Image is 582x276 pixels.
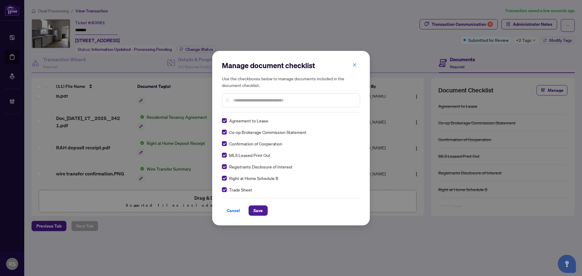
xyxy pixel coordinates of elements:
span: MLS Leased Print Out [229,152,270,158]
span: Trade Sheet [229,186,252,193]
h2: Manage document checklist [222,61,360,70]
span: Registrants Disclosure of Interest [229,163,293,170]
span: Save [253,206,263,215]
span: Co-op Brokerage Commission Statement [229,129,306,135]
span: close [353,63,357,67]
h5: Use the checkboxes below to manage documents included in the document checklist. [222,75,360,88]
span: Confirmation of Cooperation [229,140,282,147]
button: Open asap [558,255,576,273]
span: Right at Home Schedule B [229,175,278,181]
span: Cancel [227,206,240,215]
button: Save [249,205,268,216]
span: Agreement to Lease [229,117,268,124]
button: Cancel [222,205,245,216]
